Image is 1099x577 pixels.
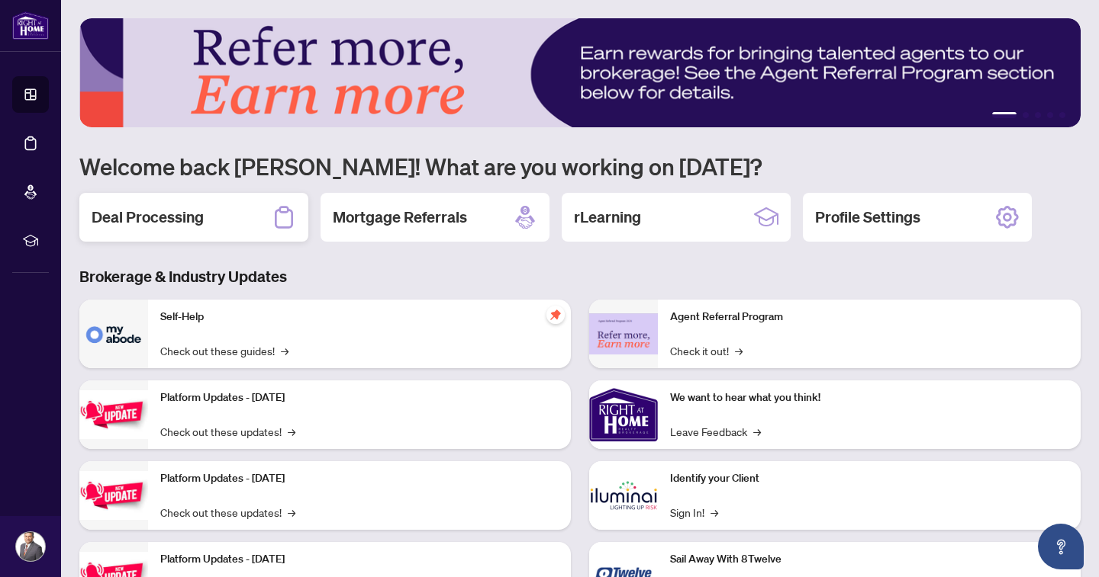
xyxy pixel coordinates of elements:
[1038,524,1084,569] button: Open asap
[670,470,1068,487] p: Identify your Client
[735,342,743,359] span: →
[160,342,288,359] a: Check out these guides!→
[992,112,1017,118] button: 1
[589,461,658,530] img: Identify your Client
[1035,112,1041,118] button: 3
[79,152,1081,181] h1: Welcome back [PERSON_NAME]! What are you working on [DATE]?
[281,342,288,359] span: →
[815,207,920,228] h2: Profile Settings
[574,207,641,228] h2: rLearning
[1059,112,1065,118] button: 5
[12,11,49,40] img: logo
[1047,112,1053,118] button: 4
[670,551,1068,568] p: Sail Away With 8Twelve
[79,266,1081,287] h3: Brokerage & Industry Updates
[288,504,295,521] span: →
[589,313,658,355] img: Agent Referral Program
[288,423,295,440] span: →
[753,423,761,440] span: →
[160,423,295,440] a: Check out these updates!→
[711,504,718,521] span: →
[16,532,45,561] img: Profile Icon
[160,504,295,521] a: Check out these updates!→
[160,309,559,325] p: Self-Help
[160,551,559,568] p: Platform Updates - [DATE]
[670,342,743,359] a: Check it out!→
[670,423,761,440] a: Leave Feedback→
[670,504,718,521] a: Sign In!→
[670,389,1068,406] p: We want to hear what you think!
[92,207,204,228] h2: Deal Processing
[79,18,1081,127] img: Slide 0
[670,309,1068,325] p: Agent Referral Program
[79,390,148,438] img: Platform Updates - July 21, 2025
[1023,112,1029,118] button: 2
[333,207,467,228] h2: Mortgage Referrals
[160,389,559,406] p: Platform Updates - [DATE]
[79,471,148,519] img: Platform Updates - July 8, 2025
[589,380,658,449] img: We want to hear what you think!
[546,306,565,324] span: pushpin
[79,300,148,368] img: Self-Help
[160,470,559,487] p: Platform Updates - [DATE]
